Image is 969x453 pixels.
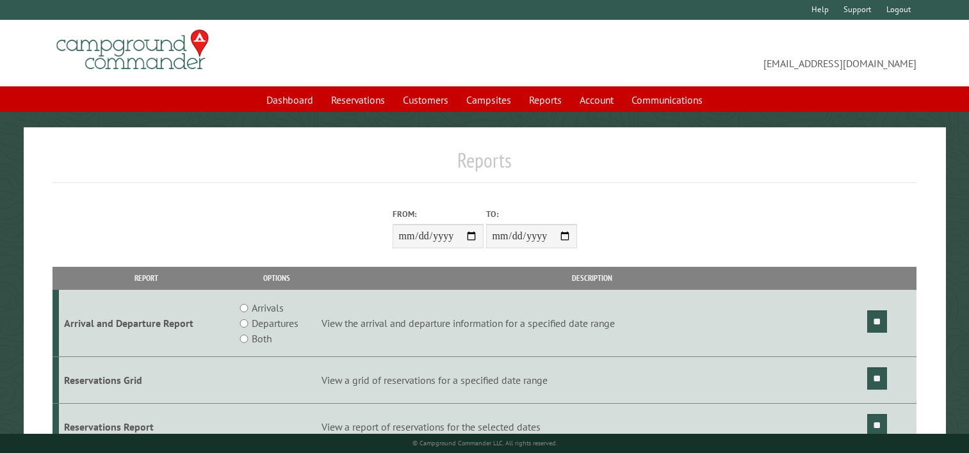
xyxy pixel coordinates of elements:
[395,88,456,112] a: Customers
[320,290,865,357] td: View the arrival and departure information for a specified date range
[459,88,519,112] a: Campsites
[59,267,234,289] th: Report
[252,331,272,346] label: Both
[572,88,621,112] a: Account
[486,208,577,220] label: To:
[323,88,393,112] a: Reservations
[59,357,234,404] td: Reservations Grid
[59,403,234,450] td: Reservations Report
[485,35,917,71] span: [EMAIL_ADDRESS][DOMAIN_NAME]
[53,25,213,75] img: Campground Commander
[259,88,321,112] a: Dashboard
[393,208,484,220] label: From:
[59,290,234,357] td: Arrival and Departure Report
[252,315,298,331] label: Departures
[320,403,865,450] td: View a report of reservations for the selected dates
[53,148,916,183] h1: Reports
[521,88,569,112] a: Reports
[320,267,865,289] th: Description
[320,357,865,404] td: View a grid of reservations for a specified date range
[234,267,320,289] th: Options
[252,300,284,315] label: Arrivals
[412,439,557,447] small: © Campground Commander LLC. All rights reserved.
[624,88,710,112] a: Communications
